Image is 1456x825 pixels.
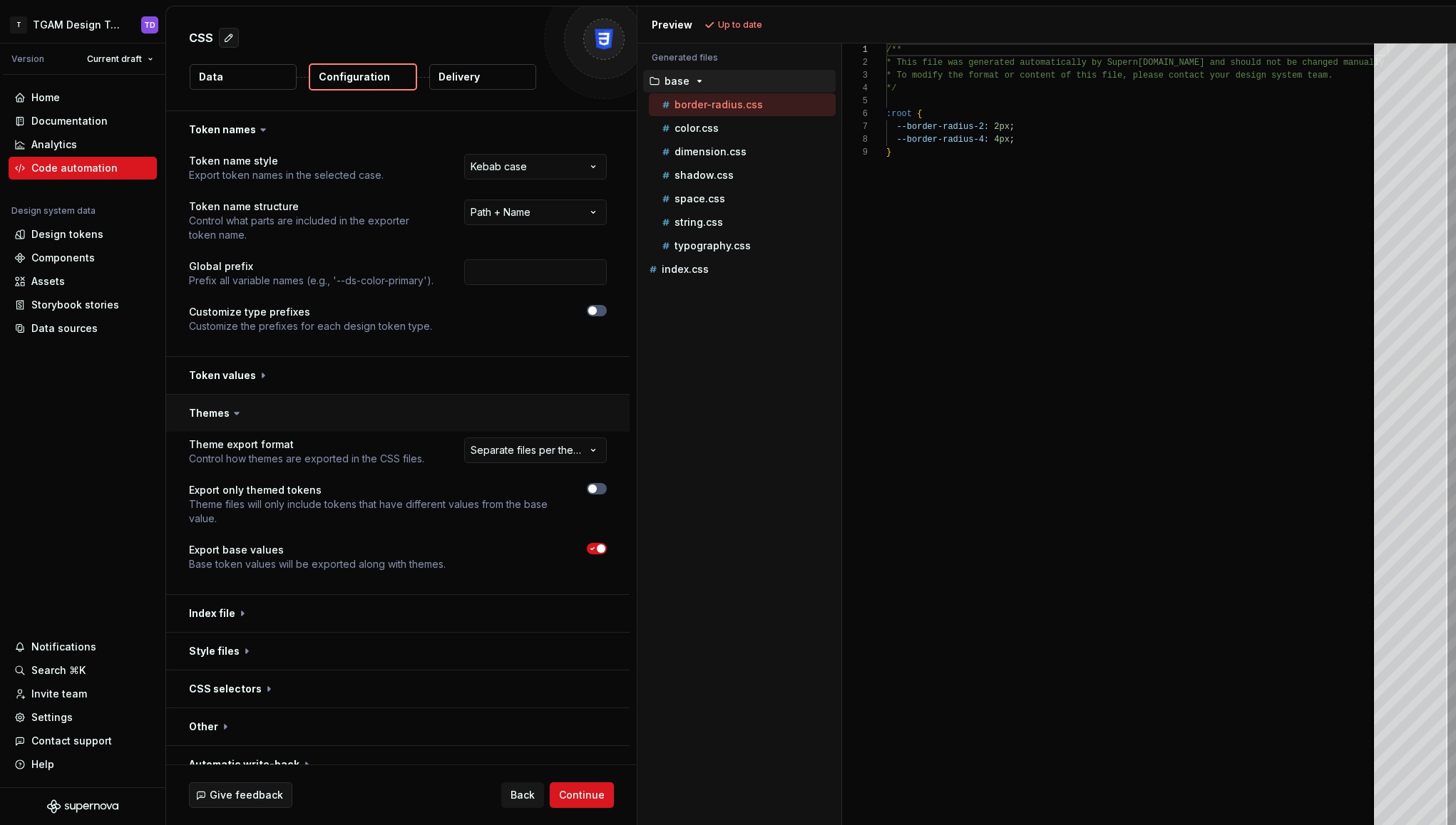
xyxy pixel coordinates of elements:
p: typography.css [675,240,751,251]
span: Continue [559,788,605,802]
p: Customize type prefixes [189,305,432,319]
div: Data sources [31,321,98,336]
div: Contact support [31,734,112,748]
a: Settings [9,706,157,729]
div: 2 [842,56,868,69]
div: Search ⌘K [31,663,86,678]
p: Delivery [439,70,480,84]
p: Export token names in the selected case. [189,168,384,182]
p: Up to date [718,19,762,31]
button: Contact support [9,730,157,752]
span: Give feedback [210,788,283,802]
div: 7 [842,120,868,133]
p: Export base values [189,543,446,557]
div: TD [144,19,155,31]
div: Components [31,251,95,265]
span: 4px [994,135,1010,145]
span: { [917,109,922,119]
p: space.css [675,193,725,204]
div: 4 [842,82,868,95]
button: space.css [649,191,836,207]
a: Documentation [9,110,157,133]
a: Analytics [9,133,157,156]
p: Global prefix [189,259,434,274]
p: Theme export format [189,437,424,452]
p: Control how themes are exported in the CSS files. [189,452,424,466]
div: 6 [842,108,868,120]
p: dimension.css [675,146,747,157]
p: Theme files will only include tokens that have different values from the base value. [189,497,561,526]
button: typography.css [649,238,836,254]
button: base [643,73,836,89]
span: ; [1010,135,1015,145]
p: Configuration [319,70,390,84]
span: Current draft [87,53,142,65]
button: dimension.css [649,144,836,160]
div: Help [31,757,54,772]
p: Generated files [652,52,827,63]
button: Give feedback [189,782,292,808]
div: TGAM Design Tokens [33,18,124,32]
div: Version [11,53,44,65]
div: Design tokens [31,227,103,242]
span: * To modify the format or content of this file, p [886,71,1138,81]
div: Preview [652,18,692,32]
button: color.css [649,120,836,136]
span: :root [886,109,912,119]
span: --border-radius-4: [896,135,989,145]
button: Help [9,753,157,776]
div: Storybook stories [31,298,119,312]
a: Components [9,247,157,269]
button: border-radius.css [649,97,836,113]
button: index.css [643,261,836,277]
p: Customize the prefixes for each design token type. [189,319,432,333]
span: lease contact your design system team. [1138,71,1333,81]
div: Settings [31,710,73,725]
p: Data [199,70,223,84]
p: Base token values will be exported along with themes. [189,557,446,571]
a: Data sources [9,317,157,340]
p: Token name structure [189,199,439,214]
div: Analytics [31,137,77,152]
svg: Supernova Logo [47,799,118,814]
a: Home [9,86,157,109]
span: ; [1010,122,1015,132]
p: Export only themed tokens [189,483,561,497]
p: Prefix all variable names (e.g., '--ds-color-primary'). [189,274,434,288]
div: Documentation [31,114,108,128]
div: Notifications [31,640,96,654]
div: 1 [842,43,868,56]
button: Current draft [81,49,160,69]
button: Configuration [309,63,417,90]
span: Back [511,788,535,802]
button: Notifications [9,635,157,658]
button: shadow.css [649,167,836,183]
p: border-radius.css [675,99,763,110]
p: string.css [675,217,723,228]
p: shadow.css [675,170,734,181]
div: Invite team [31,687,87,701]
div: T [10,16,27,33]
button: string.css [649,214,836,230]
div: 8 [842,133,868,146]
p: index.css [662,264,709,275]
button: Delivery [429,64,536,90]
button: Data [190,64,297,90]
button: Continue [550,782,614,808]
div: 3 [842,69,868,82]
a: Code automation [9,157,157,180]
button: TTGAM Design TokensTD [3,9,163,40]
span: } [886,147,891,157]
a: Design tokens [9,223,157,246]
div: 9 [842,146,868,159]
p: Control what parts are included in the exporter token name. [189,214,439,242]
span: --border-radius-2: [896,122,989,132]
div: Design system data [11,205,96,217]
div: 5 [842,95,868,108]
button: Search ⌘K [9,659,157,682]
p: Token name style [189,154,384,168]
div: Home [31,90,60,105]
p: base [665,76,689,87]
a: Storybook stories [9,294,157,316]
